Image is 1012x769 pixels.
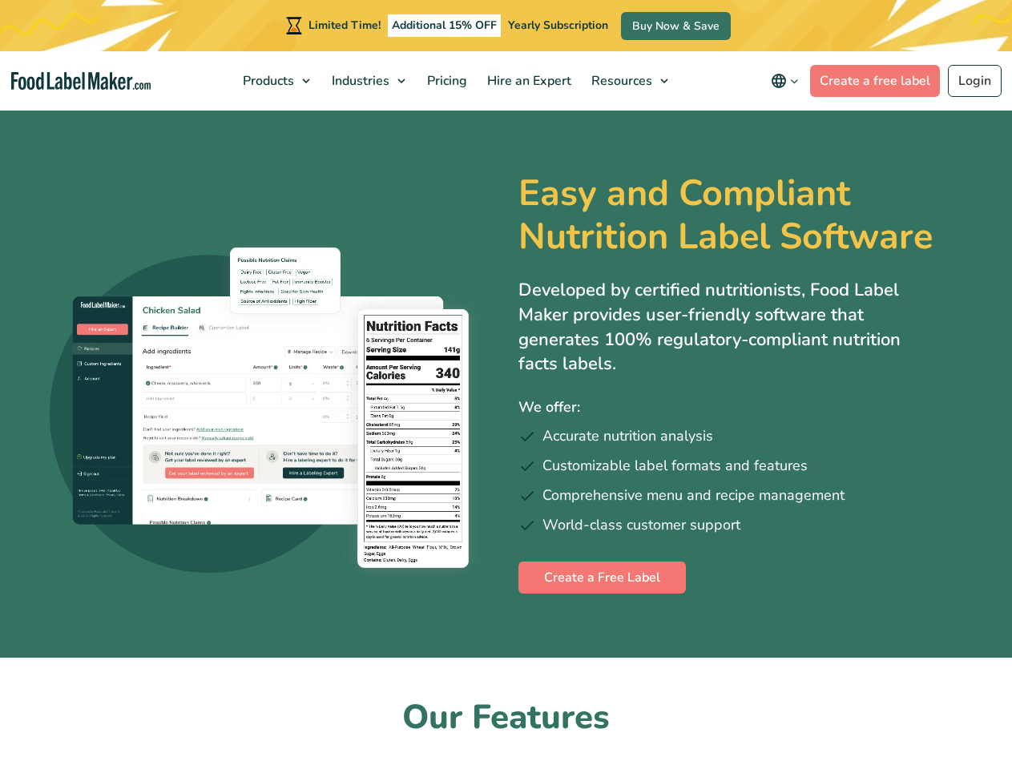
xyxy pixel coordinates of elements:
[542,455,808,477] span: Customizable label formats and features
[948,65,1002,97] a: Login
[542,514,740,536] span: World-class customer support
[388,14,501,37] span: Additional 15% OFF
[238,72,296,90] span: Products
[478,51,578,111] a: Hire an Expert
[508,18,608,33] span: Yearly Subscription
[518,172,963,259] h1: Easy and Compliant Nutrition Label Software
[518,562,686,594] a: Create a Free Label
[308,18,381,33] span: Limited Time!
[621,12,731,40] a: Buy Now & Save
[422,72,469,90] span: Pricing
[810,65,940,97] a: Create a free label
[542,485,845,506] span: Comprehensive menu and recipe management
[587,72,654,90] span: Resources
[542,425,713,447] span: Accurate nutrition analysis
[22,696,991,740] h2: Our Features
[482,72,573,90] span: Hire an Expert
[417,51,474,111] a: Pricing
[518,396,963,419] p: We offer:
[322,51,413,111] a: Industries
[518,278,935,376] p: Developed by certified nutritionists, Food Label Maker provides user-friendly software that gener...
[582,51,676,111] a: Resources
[233,51,318,111] a: Products
[327,72,391,90] span: Industries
